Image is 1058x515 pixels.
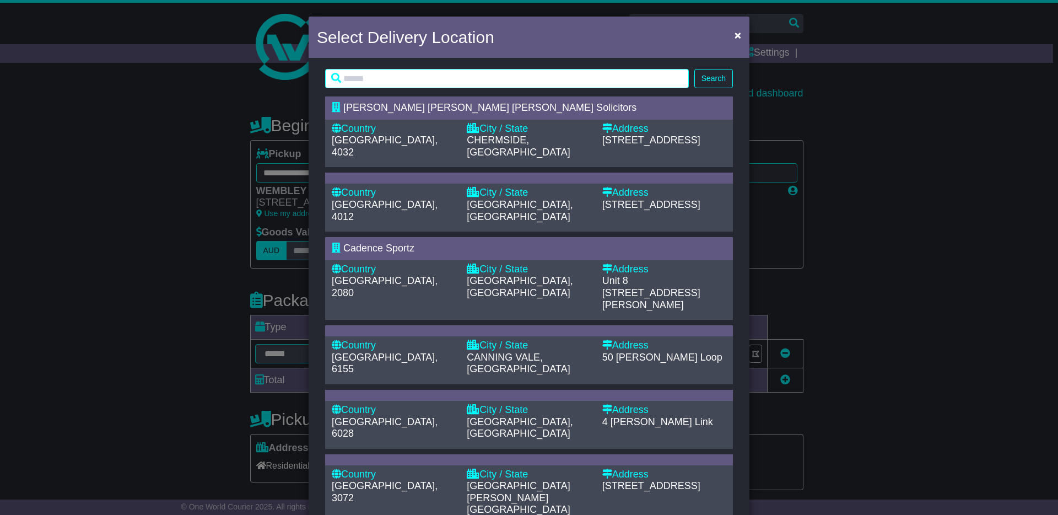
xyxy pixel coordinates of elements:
[602,187,726,199] div: Address
[467,416,573,439] span: [GEOGRAPHIC_DATA], [GEOGRAPHIC_DATA]
[467,340,591,352] div: City / State
[332,187,456,199] div: Country
[602,469,726,481] div: Address
[332,199,438,222] span: [GEOGRAPHIC_DATA], 4012
[467,123,591,135] div: City / State
[467,199,573,222] span: [GEOGRAPHIC_DATA], [GEOGRAPHIC_DATA]
[735,29,741,41] span: ×
[332,135,438,158] span: [GEOGRAPHIC_DATA], 4032
[467,135,570,158] span: CHERMSIDE, [GEOGRAPHIC_DATA]
[343,102,636,113] span: [PERSON_NAME] [PERSON_NAME] [PERSON_NAME] Solicitors
[332,352,438,375] span: [GEOGRAPHIC_DATA], 6155
[602,123,726,135] div: Address
[467,404,591,416] div: City / State
[332,480,438,503] span: [GEOGRAPHIC_DATA], 3072
[467,352,570,375] span: CANNING VALE, [GEOGRAPHIC_DATA]
[332,264,456,276] div: Country
[467,264,591,276] div: City / State
[729,24,747,46] button: Close
[602,416,713,427] span: 4 [PERSON_NAME] Link
[602,135,700,146] span: [STREET_ADDRESS]
[467,275,573,298] span: [GEOGRAPHIC_DATA], [GEOGRAPHIC_DATA]
[467,469,591,481] div: City / State
[602,275,628,286] span: Unit 8
[602,340,726,352] div: Address
[332,123,456,135] div: Country
[602,404,726,416] div: Address
[317,25,494,50] h4: Select Delivery Location
[602,352,722,363] span: 50 [PERSON_NAME] Loop
[694,69,733,88] button: Search
[332,275,438,298] span: [GEOGRAPHIC_DATA], 2080
[332,416,438,439] span: [GEOGRAPHIC_DATA], 6028
[602,199,700,210] span: [STREET_ADDRESS]
[467,480,570,515] span: [GEOGRAPHIC_DATA][PERSON_NAME][GEOGRAPHIC_DATA]
[467,187,591,199] div: City / State
[343,243,414,254] span: Cadence Sportz
[602,480,700,491] span: [STREET_ADDRESS]
[602,264,726,276] div: Address
[332,404,456,416] div: Country
[332,340,456,352] div: Country
[602,287,700,310] span: [STREET_ADDRESS][PERSON_NAME]
[332,469,456,481] div: Country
